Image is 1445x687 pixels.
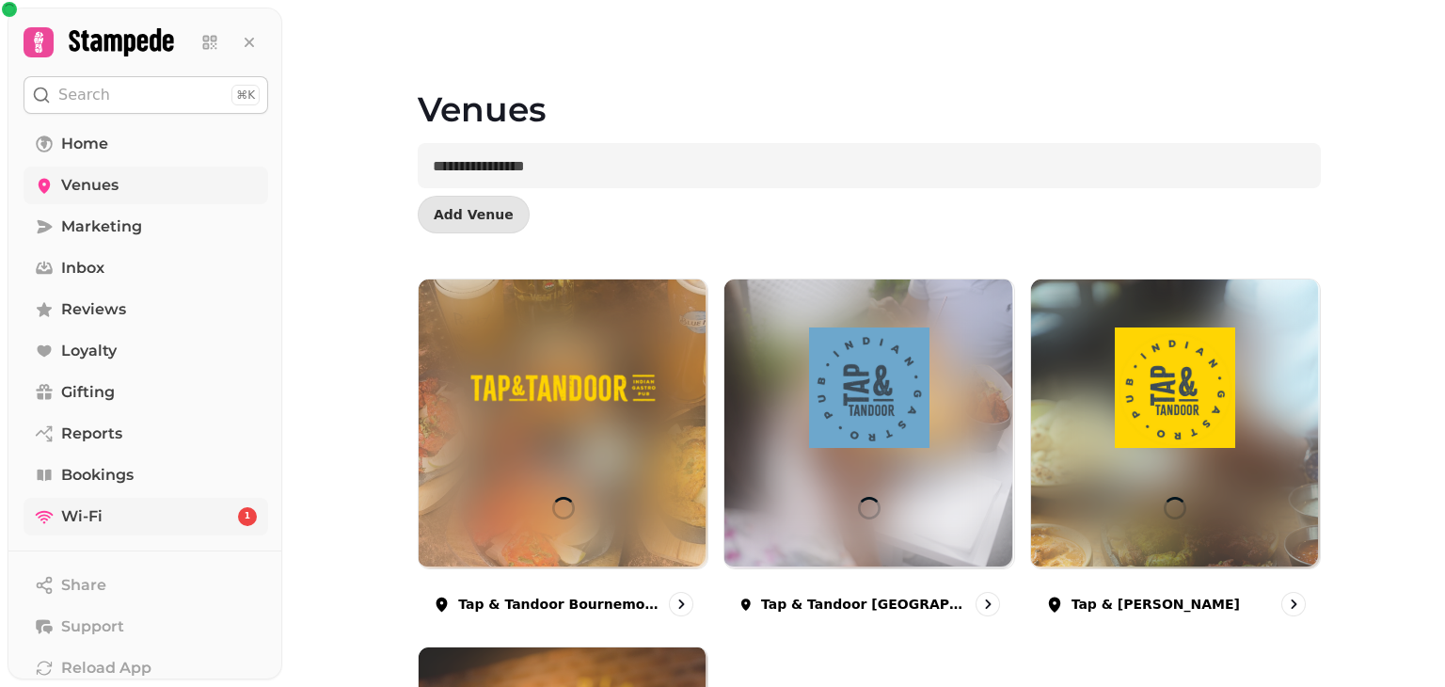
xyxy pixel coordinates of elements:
a: Bookings [24,456,268,494]
a: Marketing [24,208,268,246]
a: Tap & Tandoor PortsmouthTap & Tandoor PortsmouthTap & Tandoor [GEOGRAPHIC_DATA] [723,279,1014,631]
button: Support [24,608,268,646]
span: Add Venue [434,208,514,221]
a: Reports [24,415,268,453]
span: Reload App [61,657,151,679]
a: Inbox [24,249,268,287]
span: Reports [61,423,122,445]
span: 1 [245,510,250,523]
button: Share [24,567,268,604]
a: Home [24,125,268,163]
button: Search⌘K [24,76,268,114]
svg: go to [978,595,997,614]
p: Tap & Tandoor [GEOGRAPHIC_DATA] [761,595,968,614]
span: Loyalty [61,340,117,362]
span: Marketing [61,216,142,238]
a: Tap & Tandoor SolihullTap & Tandoor SolihullTap & [PERSON_NAME] [1030,279,1321,631]
a: Tap & Tandoor BournemouthTap & Tandoor BournemouthTap & Tandoor Bournemouth [418,279,708,631]
span: Inbox [61,257,104,280]
img: Tap & Tandoor Solihull [1067,328,1284,448]
span: Share [61,574,106,597]
button: Reload App [24,649,268,687]
a: Reviews [24,291,268,328]
p: Tap & Tandoor Bournemouth [458,595,661,614]
button: Add Venue [418,196,530,233]
p: Tap & [PERSON_NAME] [1072,595,1240,614]
span: Bookings [61,464,134,487]
svg: go to [1284,595,1303,614]
span: Home [61,133,108,155]
a: Wi-Fi1 [24,498,268,535]
a: Venues [24,167,268,204]
p: Search [58,84,110,106]
img: Tap & Tandoor Portsmouth [761,328,977,448]
span: Wi-Fi [61,505,103,528]
div: ⌘K [231,85,260,105]
span: Reviews [61,298,126,321]
img: Tap & Tandoor Bournemouth [454,328,671,448]
span: Gifting [61,381,115,404]
h1: Venues [418,45,1321,128]
span: Venues [61,174,119,197]
svg: go to [672,595,691,614]
span: Support [61,615,124,638]
a: Gifting [24,374,268,411]
a: Loyalty [24,332,268,370]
